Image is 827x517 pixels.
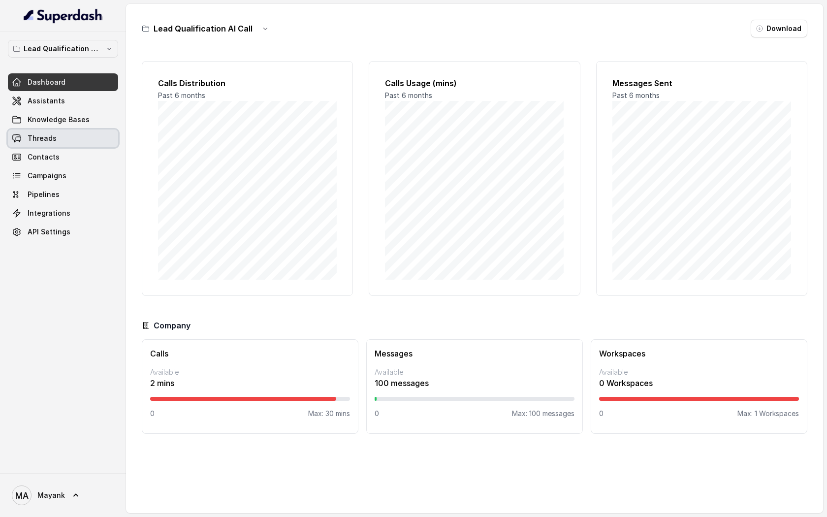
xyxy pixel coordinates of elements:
[8,92,118,110] a: Assistants
[8,129,118,147] a: Threads
[8,223,118,241] a: API Settings
[37,490,65,500] span: Mayank
[8,40,118,58] button: Lead Qualification AI Call
[154,23,253,34] h3: Lead Qualification AI Call
[24,43,102,55] p: Lead Qualification AI Call
[15,490,29,501] text: MA
[8,204,118,222] a: Integrations
[154,320,191,331] h3: Company
[612,91,660,99] span: Past 6 months
[8,482,118,509] a: Mayank
[599,367,799,377] p: Available
[375,367,574,377] p: Available
[512,409,574,419] p: Max: 100 messages
[28,133,57,143] span: Threads
[8,186,118,203] a: Pipelines
[28,190,60,199] span: Pipelines
[24,8,103,24] img: light.svg
[8,167,118,185] a: Campaigns
[28,96,65,106] span: Assistants
[375,377,574,389] p: 100 messages
[599,348,799,359] h3: Workspaces
[375,409,379,419] p: 0
[158,77,337,89] h2: Calls Distribution
[8,111,118,129] a: Knowledge Bases
[8,148,118,166] a: Contacts
[599,409,604,419] p: 0
[158,91,205,99] span: Past 6 months
[28,115,90,125] span: Knowledge Bases
[150,348,350,359] h3: Calls
[150,409,155,419] p: 0
[28,77,65,87] span: Dashboard
[28,171,66,181] span: Campaigns
[599,377,799,389] p: 0 Workspaces
[375,348,574,359] h3: Messages
[737,409,799,419] p: Max: 1 Workspaces
[28,152,60,162] span: Contacts
[150,377,350,389] p: 2 mins
[28,227,70,237] span: API Settings
[612,77,791,89] h2: Messages Sent
[150,367,350,377] p: Available
[385,77,564,89] h2: Calls Usage (mins)
[28,208,70,218] span: Integrations
[751,20,807,37] button: Download
[385,91,432,99] span: Past 6 months
[308,409,350,419] p: Max: 30 mins
[8,73,118,91] a: Dashboard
